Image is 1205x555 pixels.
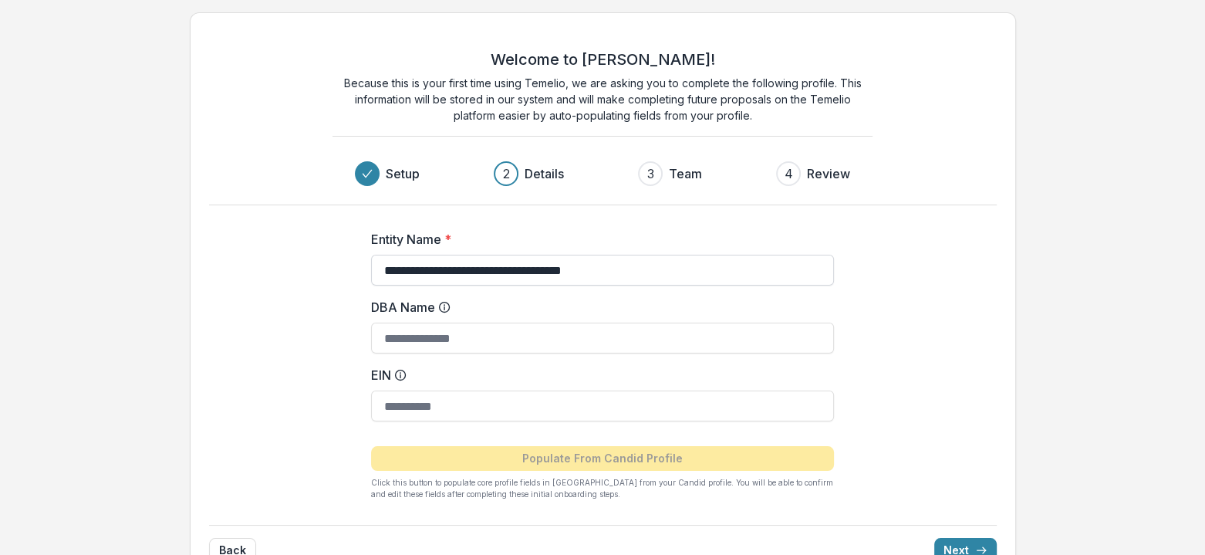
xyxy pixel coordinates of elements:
[371,446,834,471] button: Populate From Candid Profile
[807,164,850,183] h3: Review
[647,164,654,183] div: 3
[669,164,702,183] h3: Team
[386,164,420,183] h3: Setup
[371,298,825,316] label: DBA Name
[332,75,873,124] p: Because this is your first time using Temelio, we are asking you to complete the following profil...
[355,161,850,186] div: Progress
[371,477,834,500] p: Click this button to populate core profile fields in [GEOGRAPHIC_DATA] from your Candid profile. ...
[525,164,564,183] h3: Details
[785,164,793,183] div: 4
[371,230,825,249] label: Entity Name
[371,366,825,384] label: EIN
[491,50,715,69] h2: Welcome to [PERSON_NAME]!
[503,164,510,183] div: 2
